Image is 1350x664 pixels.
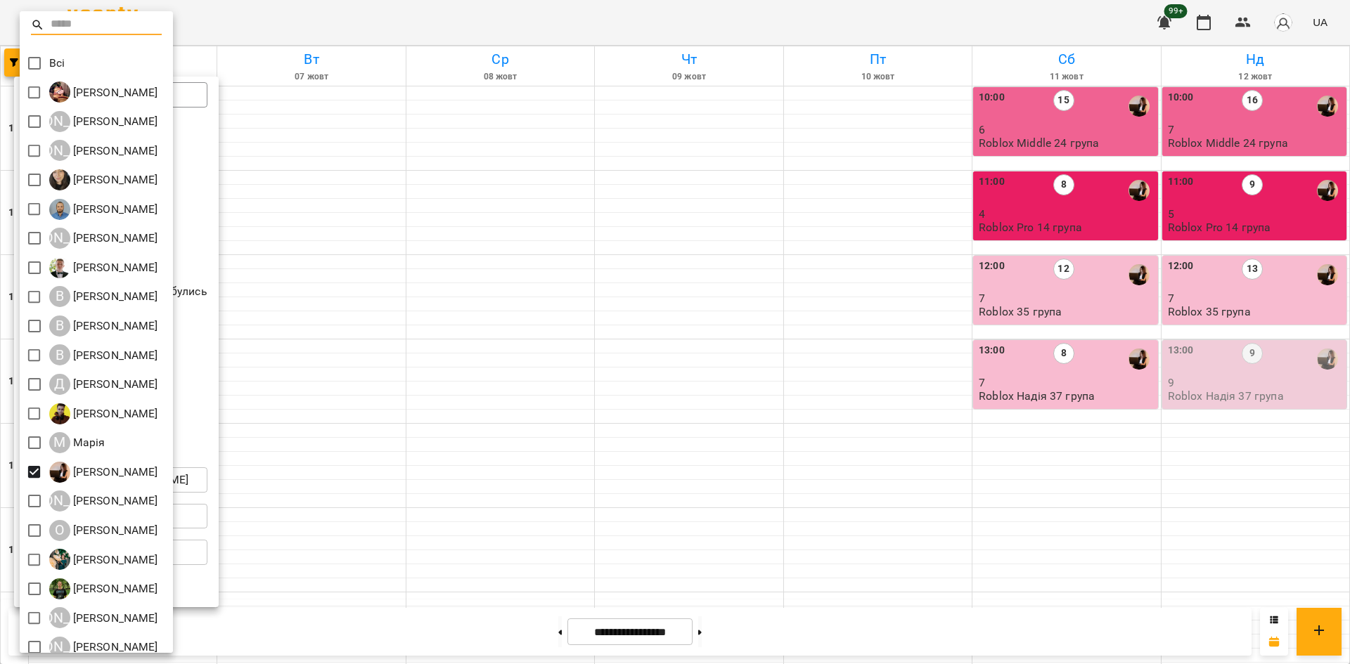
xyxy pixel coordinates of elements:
p: [PERSON_NAME] [70,580,158,597]
p: [PERSON_NAME] [70,143,158,160]
a: І [PERSON_NAME] [49,82,158,103]
div: Антон Костюк [49,199,158,220]
p: [PERSON_NAME] [70,610,158,627]
div: Альберт Волков [49,111,158,132]
p: [PERSON_NAME] [70,84,158,101]
div: Надія Шрай [49,462,158,483]
p: [PERSON_NAME] [70,113,158,130]
img: Н [49,462,70,483]
p: [PERSON_NAME] [70,639,158,656]
p: Марія [70,434,105,451]
div: Володимир Ярошинський [49,315,158,337]
p: [PERSON_NAME] [70,230,158,247]
a: Д [PERSON_NAME] [49,374,158,395]
a: А [PERSON_NAME] [49,199,158,220]
div: Аліна Москаленко [49,140,158,161]
div: В [49,286,70,307]
div: Марія [49,432,105,453]
a: А [PERSON_NAME] [49,169,158,190]
div: [PERSON_NAME] [49,607,70,628]
p: [PERSON_NAME] [70,405,158,422]
div: Артем Кот [49,228,158,249]
div: [PERSON_NAME] [49,490,70,512]
a: В [PERSON_NAME] [49,286,158,307]
p: [PERSON_NAME] [70,376,158,393]
img: В [49,257,70,278]
div: Віталій Кадуха [49,344,158,365]
a: О [PERSON_NAME] [49,549,158,570]
p: [PERSON_NAME] [70,552,158,568]
p: [PERSON_NAME] [70,259,158,276]
a: [PERSON_NAME] [PERSON_NAME] [49,111,158,132]
img: Д [49,403,70,424]
p: [PERSON_NAME] [70,171,158,188]
div: [PERSON_NAME] [49,111,70,132]
div: Владислав Границький [49,286,158,307]
div: [PERSON_NAME] [49,637,70,658]
div: [PERSON_NAME] [49,228,70,249]
a: О [PERSON_NAME] [49,520,158,541]
div: Ольга Мизюк [49,549,158,570]
p: [PERSON_NAME] [70,464,158,481]
p: [PERSON_NAME] [70,201,158,218]
div: Д [49,374,70,395]
div: Денис Замрій [49,374,158,395]
a: [PERSON_NAME] [PERSON_NAME] [49,228,158,249]
img: І [49,82,70,103]
p: [PERSON_NAME] [70,522,158,539]
a: [PERSON_NAME] [PERSON_NAME] [49,140,158,161]
a: В [PERSON_NAME] [49,344,158,365]
p: [PERSON_NAME] [70,347,158,364]
div: В [49,344,70,365]
div: Вадим Моргун [49,257,158,278]
img: Р [49,578,70,599]
p: [PERSON_NAME] [70,288,158,305]
div: Ілля Петруша [49,82,158,103]
div: В [49,315,70,337]
p: [PERSON_NAME] [70,493,158,509]
div: Денис Пущало [49,403,158,424]
a: Н [PERSON_NAME] [49,462,158,483]
div: М [49,432,70,453]
img: А [49,199,70,220]
img: А [49,169,70,190]
div: [PERSON_NAME] [49,140,70,161]
a: В [PERSON_NAME] [49,257,158,278]
a: М Марія [49,432,105,453]
p: [PERSON_NAME] [70,318,158,334]
div: Оксана Кочанова [49,520,158,541]
div: Юрій Шпак [49,607,158,628]
div: Анастасія Герус [49,169,158,190]
a: Д [PERSON_NAME] [49,403,158,424]
a: [PERSON_NAME] [PERSON_NAME] [49,490,158,512]
div: Ярослав Пташинський [49,637,158,658]
div: Роман Ованенко [49,578,158,599]
a: Р [PERSON_NAME] [49,578,158,599]
a: [PERSON_NAME] [PERSON_NAME] [49,637,158,658]
p: Всі [49,55,65,72]
a: В [PERSON_NAME] [49,315,158,337]
img: О [49,549,70,570]
div: О [49,520,70,541]
a: [PERSON_NAME] [PERSON_NAME] [49,607,158,628]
